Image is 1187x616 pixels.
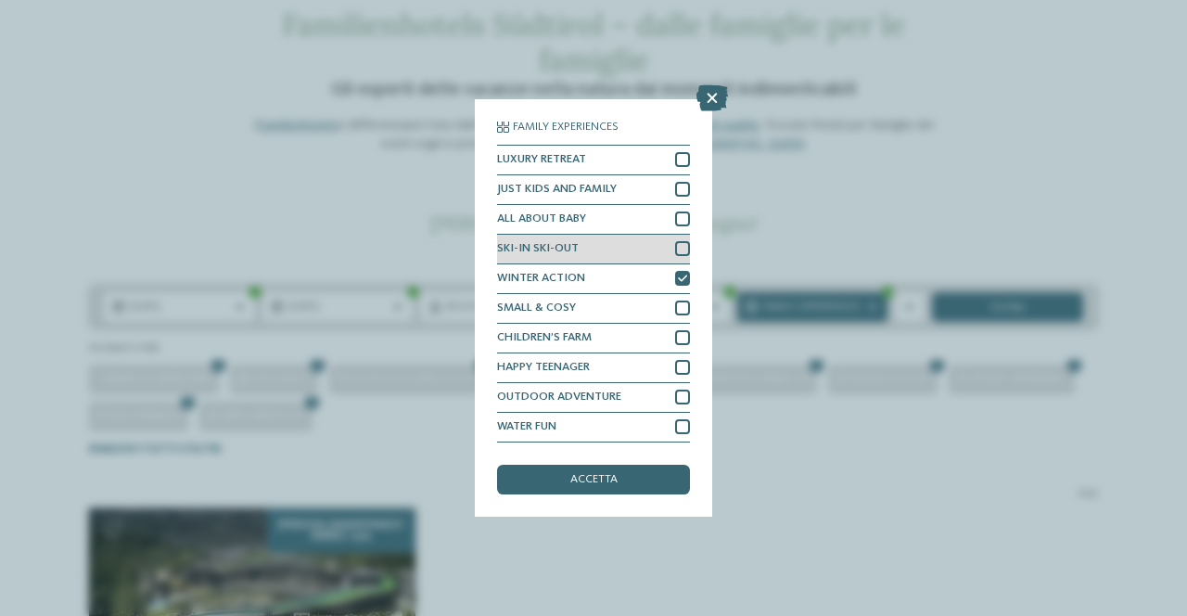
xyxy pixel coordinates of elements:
[497,302,576,314] span: SMALL & COSY
[570,474,618,486] span: accetta
[497,362,590,374] span: HAPPY TEENAGER
[497,273,585,285] span: WINTER ACTION
[497,332,592,344] span: CHILDREN’S FARM
[497,154,586,166] span: LUXURY RETREAT
[497,213,586,225] span: ALL ABOUT BABY
[497,391,621,404] span: OUTDOOR ADVENTURE
[513,122,619,134] span: Family Experiences
[497,421,556,433] span: WATER FUN
[497,184,617,196] span: JUST KIDS AND FAMILY
[497,243,579,255] span: SKI-IN SKI-OUT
